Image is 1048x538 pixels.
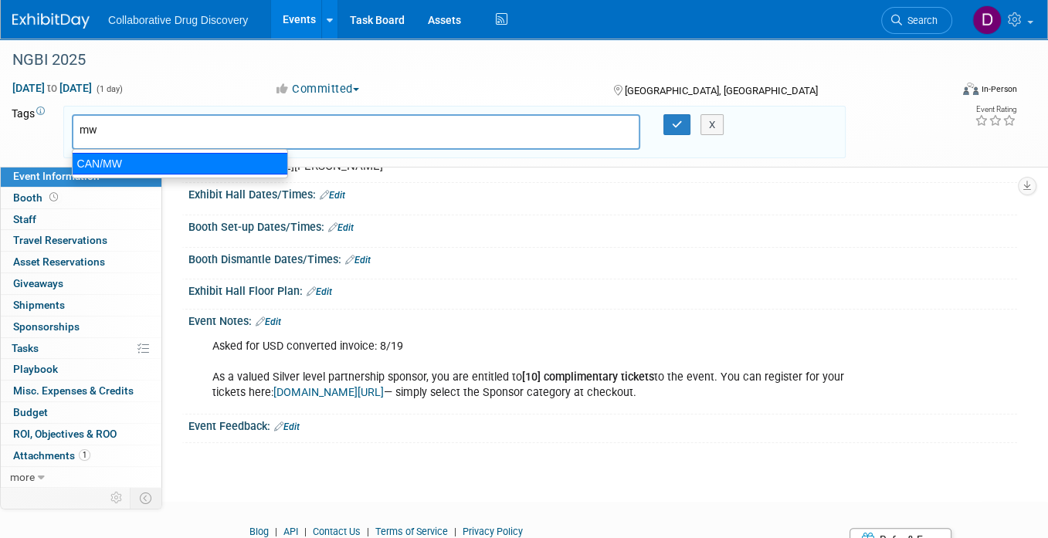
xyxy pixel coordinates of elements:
a: more [1,467,161,488]
span: Booth not reserved yet [46,191,61,203]
a: Misc. Expenses & Credits [1,381,161,401]
a: Staff [1,209,161,230]
td: Toggle Event Tabs [131,488,162,508]
img: Format-Inperson.png [963,83,978,95]
span: Booth [13,191,61,204]
div: Event Feedback: [188,414,1017,435]
div: Event Rating [975,106,1016,113]
a: Asset Reservations [1,252,161,272]
span: 1 [79,449,90,461]
b: [10] complimentary tickets [522,371,654,384]
span: more [10,471,35,483]
a: Booth [1,188,161,208]
span: (1 day) [95,84,123,94]
a: [DOMAIN_NAME][URL] [273,386,384,399]
div: Exhibit Hall Floor Plan: [188,279,1017,299]
span: Playbook [13,363,58,375]
a: Privacy Policy [463,526,523,537]
span: Budget [13,406,48,418]
span: [GEOGRAPHIC_DATA], [GEOGRAPHIC_DATA] [625,85,818,96]
span: Tasks [12,342,39,354]
img: ExhibitDay [12,13,90,29]
div: Booth Set-up Dates/Times: [188,215,1017,235]
a: Contact Us [313,526,361,537]
span: | [363,526,373,537]
a: Tasks [1,338,161,359]
div: Event Format [869,80,1017,103]
span: Shipments [13,299,65,311]
span: Sponsorships [13,320,80,333]
span: Search [902,15,938,26]
span: Giveaways [13,277,63,289]
a: Edit [345,255,371,266]
span: Travel Reservations [13,234,107,246]
a: Edit [307,286,332,297]
div: Event Notes: [188,310,1017,330]
span: Staff [13,213,36,225]
span: Attachments [13,449,90,462]
a: Sponsorships [1,316,161,337]
span: [DATE] [DATE] [12,81,93,95]
a: Search [881,7,952,34]
div: Exhibit Hall Dates/Times: [188,183,1017,203]
a: Giveaways [1,273,161,294]
input: Type tag and hit enter [80,122,296,137]
a: Edit [274,421,300,432]
span: ROI, Objectives & ROO [13,428,117,440]
button: X [700,114,724,136]
span: Misc. Expenses & Credits [13,384,134,397]
a: Event Information [1,166,161,187]
div: Asked for USD converted invoice: 8/19 As a valued Silver level partnership sponsor, you are entit... [202,331,856,408]
span: to [45,82,59,94]
a: Budget [1,402,161,423]
a: ROI, Objectives & ROO [1,424,161,445]
a: Attachments1 [1,445,161,466]
a: Playbook [1,359,161,380]
div: Booth Dismantle Dates/Times: [188,248,1017,268]
a: Travel Reservations [1,230,161,251]
span: | [450,526,460,537]
a: Shipments [1,295,161,316]
a: Edit [256,316,281,327]
div: NGBI 2025 [7,46,931,74]
div: In-Person [981,83,1017,95]
span: Collaborative Drug Discovery [108,14,248,26]
span: | [271,526,281,537]
span: Event Information [13,170,100,182]
img: Daniel Castro [972,5,1002,35]
span: Asset Reservations [13,255,105,268]
a: API [283,526,298,537]
td: Personalize Event Tab Strip [103,488,131,508]
a: Terms of Service [375,526,448,537]
td: Tags [12,106,49,158]
a: Blog [249,526,269,537]
a: Edit [328,222,354,233]
a: Edit [320,190,345,201]
span: | [300,526,310,537]
button: Committed [269,81,365,97]
div: CAN/MW [72,153,288,174]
